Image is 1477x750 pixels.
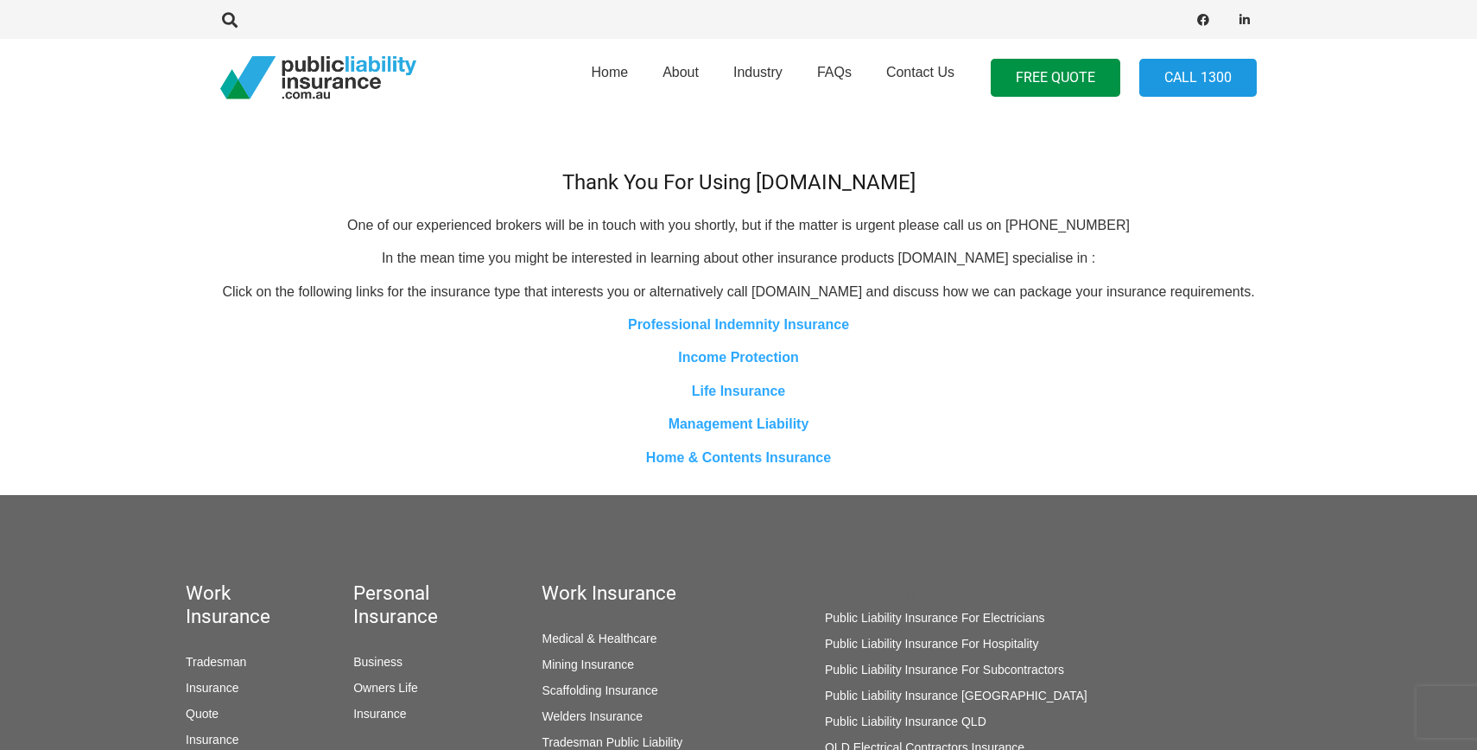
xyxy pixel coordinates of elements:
a: Tradesman Insurance Quote [186,655,246,721]
a: Scaffolding Insurance [542,683,657,697]
a: Public Liability Insurance For Hospitality [825,637,1038,651]
a: Home [574,34,645,122]
a: Life Insurance [692,384,785,398]
a: Call 1300 [1139,59,1257,98]
h5: Work Insurance [542,582,726,605]
a: Home & Contents Insurance [646,450,831,465]
span: About [662,65,699,79]
a: Mining Insurance [542,658,634,671]
p: Click on the following links for the insurance type that interests you or alternatively call [DOM... [220,283,1257,302]
a: Contact Us [869,34,972,122]
h5: Personal Insurance [353,582,442,628]
p: In the mean time you might be interested in learning about other insurance products [DOMAIN_NAME]... [220,249,1257,268]
h4: Thank You For Using [DOMAIN_NAME] [220,170,1257,195]
span: Industry [733,65,783,79]
h5: Work Insurance [186,582,254,628]
a: Welders Insurance [542,709,642,723]
a: Public Liability Insurance QLD [825,715,986,728]
span: Contact Us [886,65,954,79]
a: Public Liability Insurance For Subcontractors [825,663,1064,677]
a: Income Protection [678,350,799,365]
a: Medical & Healthcare [542,632,656,645]
p: One of our experienced brokers will be in touch with you shortly, but if the matter is urgent ple... [220,216,1257,235]
a: Industry [716,34,800,122]
a: pli_logotransparent [220,56,416,99]
a: Public Liability Insurance For Electricians [825,611,1044,625]
h5: Work Insurance [825,582,1103,605]
a: Facebook [1191,8,1215,32]
a: FAQs [800,34,869,122]
a: About [645,34,716,122]
a: Search [212,12,247,28]
a: Public Liability Insurance [GEOGRAPHIC_DATA] [825,689,1087,702]
a: Management Liability [669,416,809,431]
a: LinkedIn [1233,8,1257,32]
span: Home [591,65,628,79]
a: FREE QUOTE [991,59,1120,98]
span: FAQs [817,65,852,79]
a: Professional Indemnity Insurance [628,317,849,332]
a: Business Owners Life Insurance [353,655,418,721]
